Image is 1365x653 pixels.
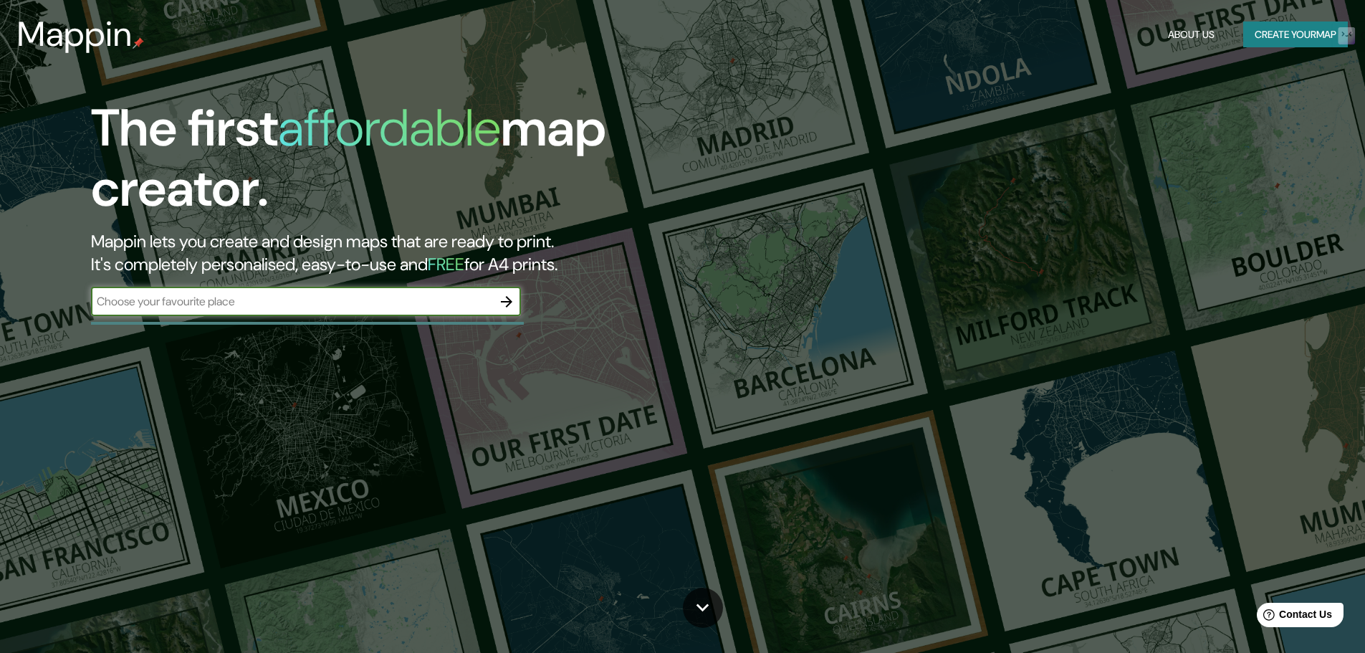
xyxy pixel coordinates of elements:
[91,293,492,310] input: Choose your favourite place
[1237,597,1349,637] iframe: Help widget launcher
[91,98,774,230] h1: The first map creator.
[1243,22,1348,48] button: Create yourmap
[17,14,133,54] h3: Mappin
[278,95,501,161] h1: affordable
[428,253,464,275] h5: FREE
[91,230,774,276] h2: Mappin lets you create and design maps that are ready to print. It's completely personalised, eas...
[1162,22,1220,48] button: About Us
[133,37,144,49] img: mappin-pin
